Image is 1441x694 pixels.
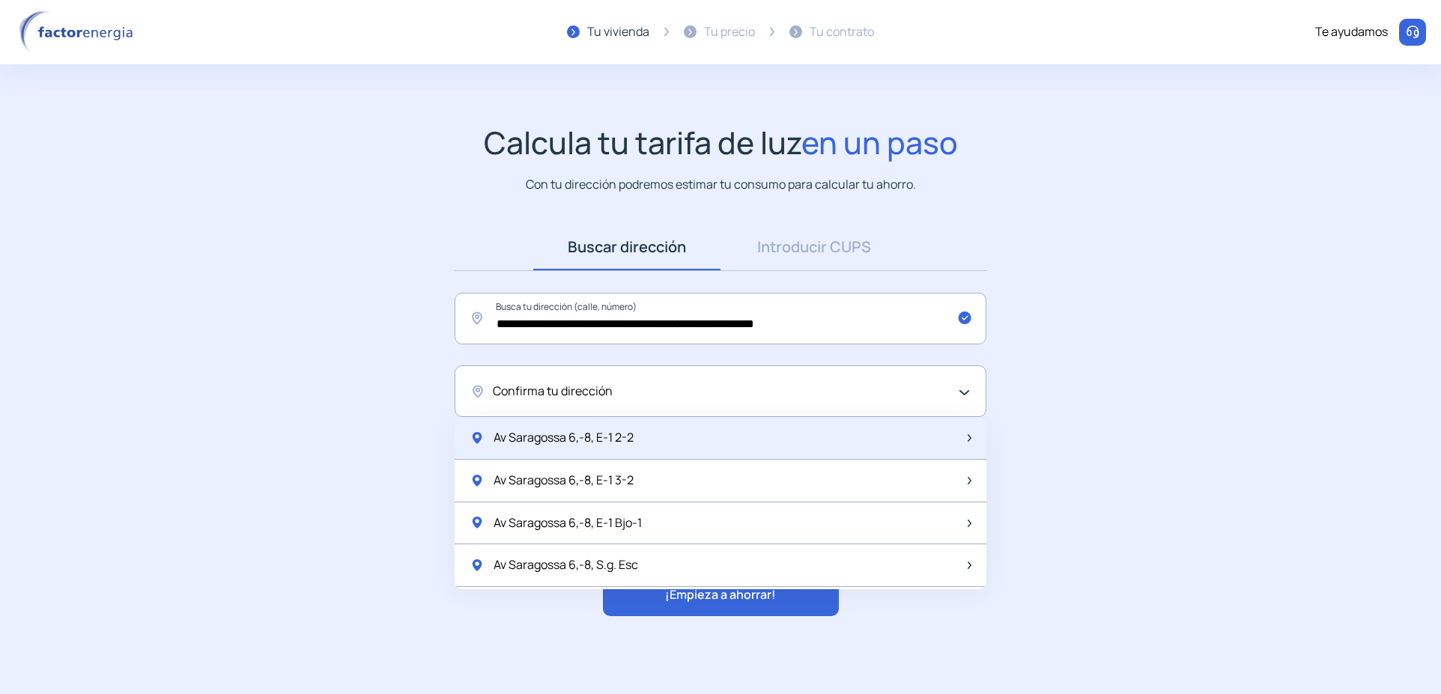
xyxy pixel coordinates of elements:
img: location-pin-green.svg [470,515,485,530]
span: Av Saragossa 6,-8, E-1 3-2 [494,471,634,490]
img: location-pin-green.svg [470,430,485,445]
span: Av Saragossa 6,-8, E-1 Bjo-1 [494,514,642,533]
a: Introducir CUPS [720,224,908,270]
img: arrow-next-item.svg [968,434,971,442]
div: Tu contrato [810,22,874,42]
p: Con tu dirección podremos estimar tu consumo para calcular tu ahorro. [526,175,916,194]
span: Av Saragossa 6,-8, E-1 2-2 [494,428,634,448]
span: Av Saragossa 6,-8, S.g. Esc [494,555,638,575]
div: Tu precio [704,22,755,42]
span: en un paso [801,121,958,163]
img: location-pin-green.svg [470,558,485,573]
span: Confirma tu dirección [493,382,613,401]
img: llamar [1405,25,1420,40]
a: Buscar dirección [533,224,720,270]
img: arrow-next-item.svg [968,520,971,527]
div: Te ayudamos [1315,22,1388,42]
div: Tu vivienda [587,22,649,42]
img: logo factor [15,10,142,54]
span: ¡Empieza a ahorrar! [665,585,776,605]
img: arrow-next-item.svg [968,477,971,484]
h1: Calcula tu tarifa de luz [484,124,958,161]
img: arrow-next-item.svg [968,561,971,569]
img: location-pin-green.svg [470,473,485,488]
